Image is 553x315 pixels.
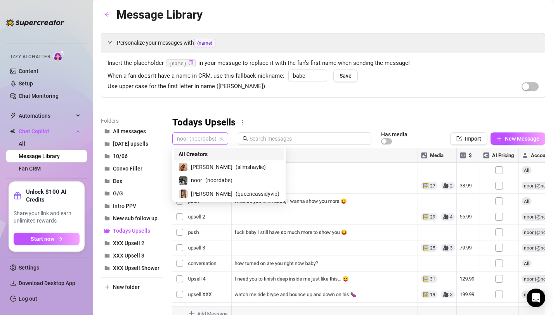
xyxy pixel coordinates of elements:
img: noor [179,176,187,185]
span: folder [104,240,110,246]
button: New Message [491,132,545,145]
span: folder [104,253,110,258]
span: 10/06 [113,153,128,159]
span: thunderbolt [10,113,16,119]
button: XXX Upsell 2 [101,237,163,249]
span: folder [104,216,110,221]
span: more [239,119,246,126]
a: Chat Monitoring [19,93,59,99]
span: folder [104,166,110,171]
span: XXX Upsell Shower [113,265,159,271]
span: noor [191,176,202,184]
article: Message Library [116,5,203,24]
button: XXX Upsell Shower [101,262,163,274]
button: 10/06 [101,150,163,162]
a: All [19,141,25,147]
span: [PERSON_NAME] [191,163,232,171]
span: Automations [19,110,74,122]
input: Search messages [250,134,367,143]
button: Import [450,132,487,145]
span: noor (noordabs) [177,133,224,144]
div: Personalize your messages with{name} [101,33,545,52]
span: Izzy AI Chatter [11,53,50,61]
span: Import [465,136,481,142]
span: New Message [505,136,539,142]
a: Fan CRM [19,165,41,172]
h3: Todays Upsells [172,117,236,129]
span: import [456,136,462,141]
button: [DATE] upsells [101,137,163,150]
span: team [219,136,224,141]
span: folder [104,178,110,184]
button: All messages [101,125,163,137]
span: Use upper case for the first letter in name ([PERSON_NAME]) [107,82,265,91]
span: Download Desktop App [19,280,75,286]
img: Chat Copilot [10,129,15,134]
span: {name} [194,39,215,47]
span: ( queencassidyvip ) [236,190,279,198]
span: arrow-left [104,12,110,17]
button: Click to Copy [188,60,193,66]
span: [PERSON_NAME] [191,190,232,198]
img: AI Chatter [53,50,65,61]
span: Insert the placeholder in your message to replace it with the fan’s first name when sending the m... [107,59,539,68]
span: folder [104,153,110,159]
img: logo-BBDzfeDw.svg [6,19,64,26]
a: Message Library [19,153,60,159]
article: Folders [101,117,163,125]
button: New folder [101,281,163,293]
img: Shaylie [179,163,187,171]
span: XXX Upsell 2 [113,240,144,246]
span: ( slimshaylie ) [236,163,266,171]
a: Log out [19,296,37,302]
span: download [10,280,16,286]
button: Convo Filler [101,162,163,175]
button: XXX Upsell 3 [101,249,163,262]
button: Start nowarrow-right [14,233,80,245]
span: plus [104,284,110,290]
span: Todays Upsells [113,228,150,234]
span: Share your link and earn unlimited rewards [14,210,80,225]
span: Convo Filler [113,165,142,172]
span: Intro PPV [113,203,136,209]
a: Content [19,68,38,74]
button: Intro PPV [101,200,163,212]
span: copy [188,60,193,65]
span: Dex [113,178,122,184]
button: Save [333,70,358,82]
a: Setup [19,80,33,87]
code: {name} [166,59,196,68]
span: [DATE] upsells [113,141,148,147]
span: arrow-right [57,236,63,242]
span: folder [104,129,110,134]
button: New sub follow up [101,212,163,225]
span: Chat Copilot [19,125,74,137]
a: Settings [19,265,39,271]
article: Has media [381,132,407,137]
button: Dex [101,175,163,187]
span: XXX Upsell 3 [113,252,144,259]
div: Open Intercom Messenger [527,289,545,307]
span: Save [340,73,352,79]
span: All Creators [179,150,208,158]
span: expanded [107,40,112,45]
span: Personalize your messages with [117,38,539,47]
span: gift [14,192,21,200]
span: search [243,136,248,141]
strong: Unlock $100 AI Credits [26,188,80,204]
span: folder-open [104,228,110,233]
img: Cassidy [179,190,187,198]
span: folder [104,203,110,209]
span: All messages [113,128,146,134]
span: folder [104,191,110,196]
span: New folder [113,284,140,290]
span: Start now [31,236,54,242]
span: New sub follow up [113,215,158,221]
button: G/G [101,187,163,200]
span: plus [496,136,502,141]
span: folder [104,265,110,271]
span: G/G [113,190,123,197]
span: When a fan doesn’t have a name in CRM, use this fallback nickname: [107,71,284,81]
span: folder [104,141,110,146]
span: ( noordabs ) [205,176,232,184]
